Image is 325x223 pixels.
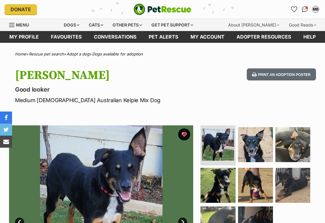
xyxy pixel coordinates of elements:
a: Favourites [45,31,88,43]
ul: Account quick links [289,5,320,14]
div: Dogs [60,19,84,31]
div: Cats [85,19,107,31]
a: My profile [3,31,45,43]
a: conversations [88,31,143,43]
img: Photo of Nixon [275,168,310,203]
a: Adopt a dog [67,52,89,56]
div: Get pet support [147,19,197,31]
div: About [PERSON_NAME] [224,19,283,31]
span: Menu [16,22,29,27]
a: Help [297,31,322,43]
img: Photo of Nixon [238,168,273,203]
img: logo-e224e6f780fb5917bec1dbf3a21bbac754714ae5b6737aabdf751b685950b380.svg [134,4,191,15]
p: Medium [DEMOGRAPHIC_DATA] Australian Kelpie Mix Dog [15,96,199,104]
a: Favourites [289,5,299,14]
button: favourite [178,128,190,140]
img: chat-41dd97257d64d25036548639549fe6c8038ab92f7586957e7f3b1b290dea8141.svg [302,6,308,12]
a: My account [184,31,231,43]
a: PetRescue [134,4,191,15]
div: Other pets [108,19,146,31]
a: Conversations [300,5,310,14]
a: Adopter resources [231,31,297,43]
img: Photo of Nixon [275,127,310,162]
a: Home [15,52,26,56]
img: Photo of Nixon [238,127,273,162]
p: Good looker [15,85,199,94]
a: Rescue pet search [29,52,64,56]
img: Photo of Nixon [202,129,234,161]
a: Pet alerts [143,31,184,43]
div: MB [313,6,319,12]
a: Donate [5,4,37,14]
a: Menu [9,19,33,30]
img: Photo of Nixon [200,168,235,203]
a: Dogs available for adoption [92,52,143,56]
div: Good Reads [285,19,320,31]
button: My account [311,5,320,14]
button: Print an adoption poster [247,68,316,81]
h1: [PERSON_NAME] [15,68,199,82]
